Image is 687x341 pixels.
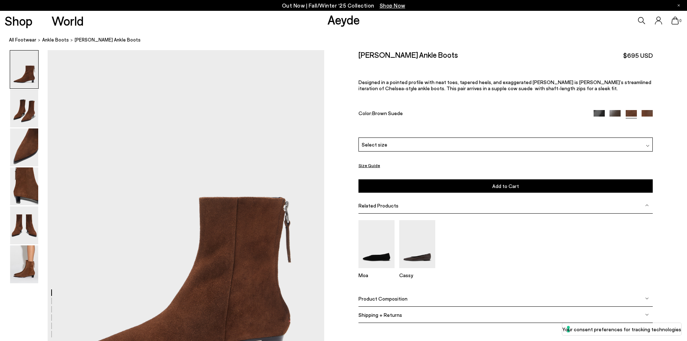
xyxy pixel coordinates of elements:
img: Harriet Suede Ankle Boots - Image 4 [10,167,38,205]
img: Harriet Suede Ankle Boots - Image 3 [10,128,38,166]
span: Product Composition [358,296,408,302]
p: Moa [358,272,395,278]
a: All Footwear [9,36,36,44]
span: Navigate to /collections/new-in [380,2,405,9]
img: Harriet Suede Ankle Boots - Image 1 [10,51,38,88]
a: World [52,14,84,27]
a: 0 [671,17,679,25]
button: Your consent preferences for tracking technologies [562,323,681,335]
span: Related Products [358,202,398,209]
span: 0 [679,19,682,23]
img: svg%3E [645,297,649,300]
span: Shipping + Returns [358,312,402,318]
img: Harriet Suede Ankle Boots - Image 5 [10,206,38,244]
h2: [PERSON_NAME] Ankle Boots [358,50,458,59]
a: ankle boots [42,36,69,44]
p: Out Now | Fall/Winter ‘25 Collection [282,1,405,10]
img: svg%3E [645,204,649,207]
span: [PERSON_NAME] Ankle Boots [75,36,141,44]
p: Cassy [399,272,435,278]
div: Color: [358,110,584,118]
img: svg%3E [645,313,649,316]
span: ankle boots [42,37,69,43]
span: Select size [362,141,387,148]
a: Aeyde [327,12,360,27]
img: svg%3E [646,144,649,148]
a: Moa Suede Pointed-Toe Flats Moa [358,263,395,278]
img: Cassy Pointed-Toe Flats [399,220,435,268]
img: Moa Suede Pointed-Toe Flats [358,220,395,268]
img: Harriet Suede Ankle Boots - Image 2 [10,89,38,127]
span: $695 USD [623,51,653,60]
a: Cassy Pointed-Toe Flats Cassy [399,263,435,278]
img: Harriet Suede Ankle Boots - Image 6 [10,245,38,283]
p: Designed in a pointed profile with neat toes, tapered heels, and exaggerated [PERSON_NAME] is [PE... [358,79,653,91]
button: Add to Cart [358,179,653,193]
span: Add to Cart [492,183,519,189]
a: Shop [5,14,32,27]
label: Your consent preferences for tracking technologies [562,325,681,333]
nav: breadcrumb [9,30,687,50]
span: Brown Suede [372,110,403,116]
button: Size Guide [358,161,380,170]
